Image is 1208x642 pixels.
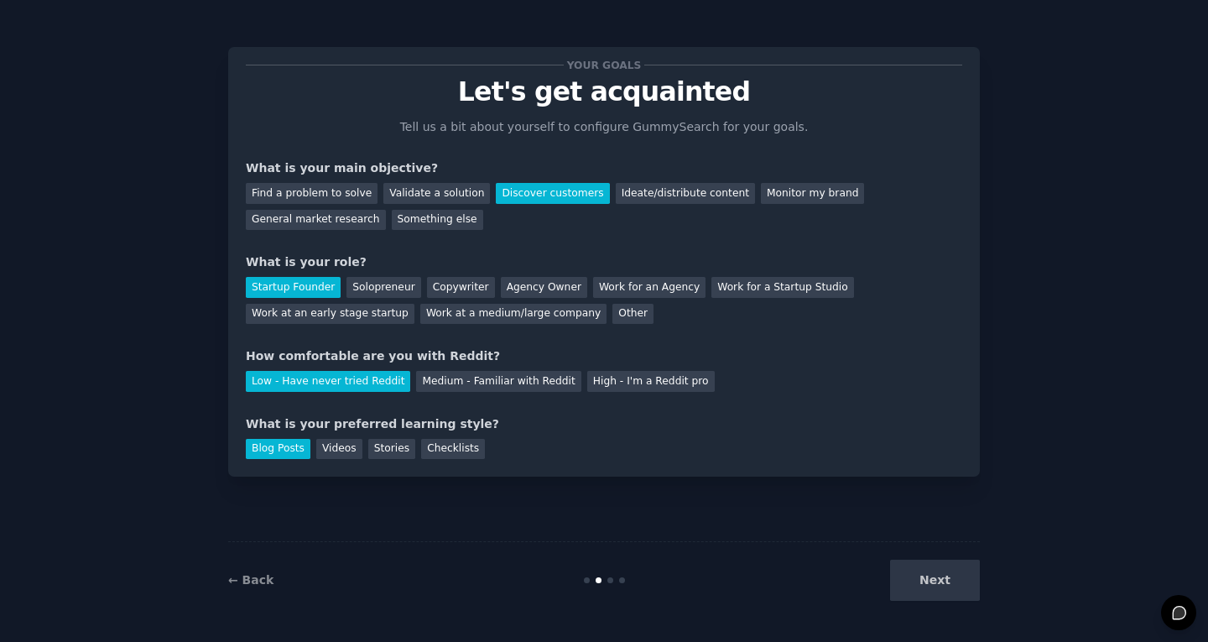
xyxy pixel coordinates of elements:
p: Let's get acquainted [246,77,962,107]
div: Videos [316,439,362,460]
div: Agency Owner [501,277,587,298]
div: Stories [368,439,415,460]
div: Solopreneur [346,277,420,298]
div: Work for an Agency [593,277,706,298]
div: Low - Have never tried Reddit [246,371,410,392]
div: Checklists [421,439,485,460]
span: Your goals [564,56,644,74]
div: Medium - Familiar with Reddit [416,371,581,392]
div: Other [612,304,653,325]
div: Copywriter [427,277,495,298]
a: ← Back [228,573,273,587]
div: Work at an early stage startup [246,304,414,325]
div: What is your preferred learning style? [246,415,962,433]
div: What is your role? [246,253,962,271]
div: Startup Founder [246,277,341,298]
div: Work for a Startup Studio [711,277,853,298]
div: Discover customers [496,183,609,204]
div: What is your main objective? [246,159,962,177]
div: Validate a solution [383,183,490,204]
div: General market research [246,210,386,231]
div: Work at a medium/large company [420,304,607,325]
div: Blog Posts [246,439,310,460]
div: High - I'm a Reddit pro [587,371,715,392]
div: Ideate/distribute content [616,183,755,204]
div: How comfortable are you with Reddit? [246,347,962,365]
p: Tell us a bit about yourself to configure GummySearch for your goals. [393,118,815,136]
div: Find a problem to solve [246,183,377,204]
div: Something else [392,210,483,231]
div: Monitor my brand [761,183,864,204]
